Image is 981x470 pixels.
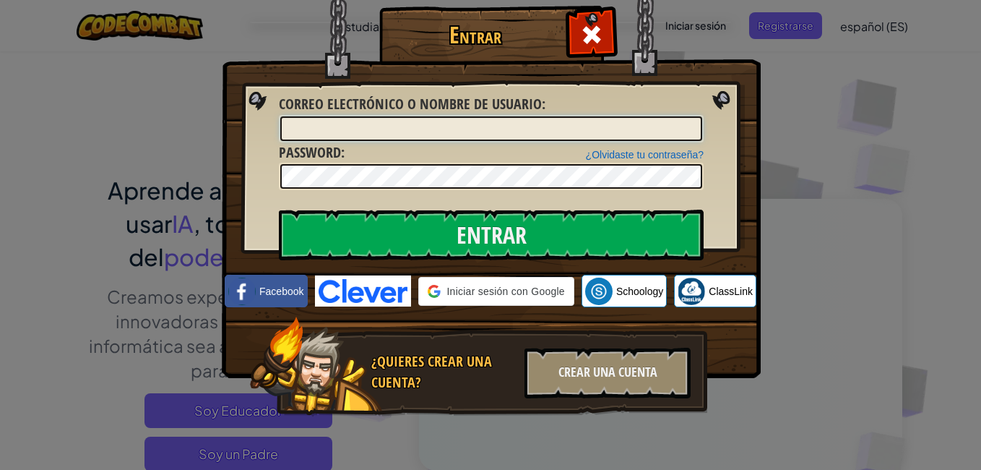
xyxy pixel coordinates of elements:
[383,22,567,48] h1: Entrar
[315,275,412,307] img: clever-logo-blue.png
[279,142,345,163] label: :
[709,284,753,299] span: ClassLink
[259,284,303,299] span: Facebook
[524,348,691,398] div: Crear una cuenta
[279,210,704,260] input: Entrar
[279,94,545,115] label: :
[371,351,516,393] div: ¿Quieres crear una cuenta?
[228,278,256,305] img: facebook_small.png
[279,142,341,162] span: Password
[446,284,564,299] span: Iniciar sesión con Google
[586,149,704,161] a: ¿Olvidaste tu contraseña?
[418,277,574,306] div: Iniciar sesión con Google
[616,284,663,299] span: Schoology
[678,278,705,305] img: classlink-logo-small.png
[585,278,613,305] img: schoology.png
[279,94,542,114] span: Correo electrónico o nombre de usuario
